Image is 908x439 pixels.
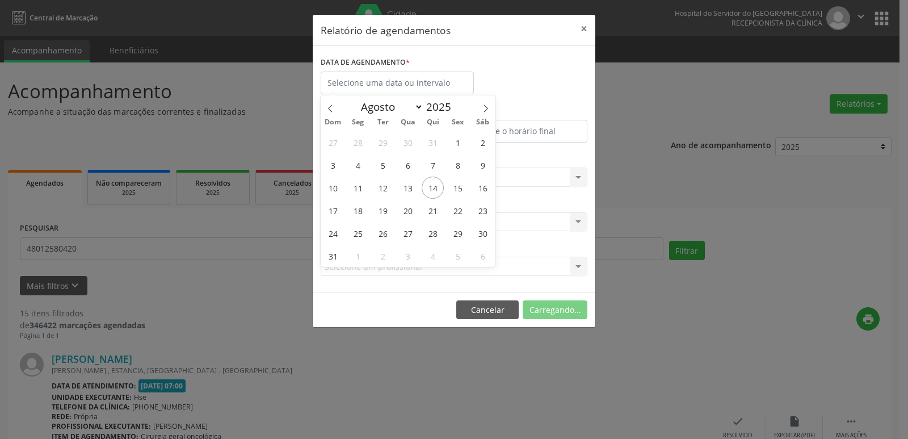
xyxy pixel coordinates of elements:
[445,119,470,126] span: Sex
[422,222,444,244] span: Agosto 28, 2025
[447,245,469,267] span: Setembro 5, 2025
[472,222,494,244] span: Agosto 30, 2025
[322,222,344,244] span: Agosto 24, 2025
[347,131,369,153] span: Julho 28, 2025
[396,119,421,126] span: Qua
[321,119,346,126] span: Dom
[447,222,469,244] span: Agosto 29, 2025
[472,131,494,153] span: Agosto 2, 2025
[372,199,394,221] span: Agosto 19, 2025
[447,131,469,153] span: Agosto 1, 2025
[397,245,419,267] span: Setembro 3, 2025
[523,300,587,320] button: Carregando...
[447,154,469,176] span: Agosto 8, 2025
[321,23,451,37] h5: Relatório de agendamentos
[372,154,394,176] span: Agosto 5, 2025
[397,131,419,153] span: Julho 30, 2025
[472,154,494,176] span: Agosto 9, 2025
[347,222,369,244] span: Agosto 25, 2025
[397,199,419,221] span: Agosto 20, 2025
[457,120,587,143] input: Selecione o horário final
[372,222,394,244] span: Agosto 26, 2025
[322,177,344,199] span: Agosto 10, 2025
[347,177,369,199] span: Agosto 11, 2025
[322,245,344,267] span: Agosto 31, 2025
[347,245,369,267] span: Setembro 1, 2025
[321,72,474,94] input: Selecione uma data ou intervalo
[472,245,494,267] span: Setembro 6, 2025
[422,245,444,267] span: Setembro 4, 2025
[372,177,394,199] span: Agosto 12, 2025
[355,99,423,115] select: Month
[423,99,461,114] input: Year
[422,154,444,176] span: Agosto 7, 2025
[322,199,344,221] span: Agosto 17, 2025
[397,154,419,176] span: Agosto 6, 2025
[472,177,494,199] span: Agosto 16, 2025
[422,177,444,199] span: Agosto 14, 2025
[472,199,494,221] span: Agosto 23, 2025
[457,102,587,120] label: ATÉ
[321,54,410,72] label: DATA DE AGENDAMENTO
[447,177,469,199] span: Agosto 15, 2025
[322,131,344,153] span: Julho 27, 2025
[322,154,344,176] span: Agosto 3, 2025
[347,199,369,221] span: Agosto 18, 2025
[456,300,519,320] button: Cancelar
[371,119,396,126] span: Ter
[397,177,419,199] span: Agosto 13, 2025
[422,131,444,153] span: Julho 31, 2025
[447,199,469,221] span: Agosto 22, 2025
[372,245,394,267] span: Setembro 2, 2025
[470,119,495,126] span: Sáb
[346,119,371,126] span: Seg
[422,199,444,221] span: Agosto 21, 2025
[421,119,445,126] span: Qui
[372,131,394,153] span: Julho 29, 2025
[573,15,595,43] button: Close
[397,222,419,244] span: Agosto 27, 2025
[347,154,369,176] span: Agosto 4, 2025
